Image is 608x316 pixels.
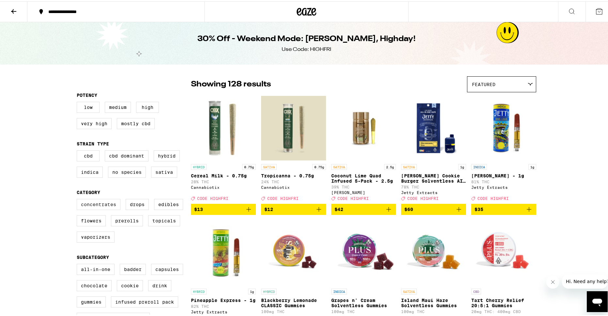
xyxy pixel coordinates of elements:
a: Open page for Cereal Milk - 0.75g from Cannabiotix [191,94,256,203]
label: Topicals [148,214,180,225]
a: Open page for Tropicanna - 0.75g from Cannabiotix [261,94,326,203]
label: All-In-One [77,263,115,274]
p: 0.75g [312,163,326,169]
p: 28% THC [191,178,256,183]
div: Jetty Extracts [401,189,466,193]
p: SATIVA [401,287,417,293]
p: HYBRID [191,287,207,293]
img: Cannabiotix - Cereal Milk - 0.75g [191,94,256,159]
p: 0.75g [242,163,256,169]
img: PLUS - Island Maui Haze Solventless Gummies [401,219,466,284]
div: Cannabiotix [191,184,256,188]
p: [PERSON_NAME] - 1g [471,172,536,177]
span: Featured [472,81,495,86]
p: 20mg THC: 400mg CBD [471,308,536,312]
label: Flowers [77,214,106,225]
p: Island Maui Haze Solventless Gummies [401,296,466,307]
p: SATIVA [401,163,417,169]
label: Mostly CBD [117,117,155,128]
p: 100mg THC [401,308,466,312]
p: INDICA [471,163,487,169]
div: Use Code: HIGHFRI [282,45,331,52]
p: INDICA [331,287,347,293]
p: 78% THC [401,184,466,188]
p: Tropicanna - 0.75g [261,172,326,177]
img: PLUS - Tart Cherry Relief 20:5:1 Gummies [471,219,536,284]
span: CODE HIGHFRI [407,195,439,199]
label: Drops [126,198,149,209]
label: Medium [105,100,131,112]
button: Add to bag [331,203,396,214]
span: $35 [475,205,483,211]
p: SATIVA [261,163,277,169]
p: 39% THC [331,184,396,188]
span: $12 [264,205,273,211]
p: Tart Cherry Relief 20:5:1 Gummies [471,296,536,307]
p: 100mg THC [331,308,396,312]
span: $13 [194,205,203,211]
p: Showing 128 results [191,78,271,89]
div: Jetty Extracts [191,308,256,313]
p: 2.5g [384,163,396,169]
span: $60 [404,205,413,211]
label: Hybrid [154,149,180,160]
p: Blackberry Lemonade CLASSIC Gummies [261,296,326,307]
label: Low [77,100,100,112]
p: 100mg THC [261,308,326,312]
p: Grapes n' Cream Solventless Gummies [331,296,396,307]
p: HYBRID [191,163,207,169]
span: $42 [335,205,343,211]
button: Add to bag [191,203,256,214]
label: Chocolate [77,279,112,290]
a: Open page for King Louis - 1g from Jetty Extracts [471,94,536,203]
label: High [136,100,159,112]
label: No Species [108,165,146,176]
p: 82% THC [191,303,256,307]
p: 24% THC [261,178,326,183]
p: Cereal Milk - 0.75g [191,172,256,177]
label: CBD Dominant [105,149,148,160]
button: Add to bag [471,203,536,214]
span: CODE HIGHFRI [197,195,228,199]
p: CBD [471,287,481,293]
label: Vaporizers [77,230,115,241]
label: Indica [77,165,103,176]
p: 1g [248,287,256,293]
button: Add to bag [401,203,466,214]
iframe: Message from company [562,273,608,287]
span: Hi. Need any help? [4,5,47,10]
span: CODE HIGHFRI [267,195,299,199]
label: Edibles [154,198,183,209]
iframe: Close message [546,274,559,287]
label: CBD [77,149,100,160]
div: [PERSON_NAME] [331,189,396,193]
label: Cookie [117,279,143,290]
div: Jetty Extracts [471,184,536,188]
p: 81% THC [471,178,536,183]
label: Capsules [151,263,183,274]
p: [PERSON_NAME] Cookie Burger Solventless AIO - 1g [401,172,466,182]
legend: Potency [77,91,97,97]
h1: 30% Off - Weekend Mode: [PERSON_NAME], Highday! [197,32,416,43]
label: Badder [120,263,146,274]
img: Cannabiotix - Tropicanna - 0.75g [261,94,326,159]
img: Jeeter - Coconut Lime Quad Infused 5-Pack - 2.5g [331,94,396,159]
p: HYBRID [261,287,277,293]
p: SATIVA [331,163,347,169]
img: Jetty Extracts - Pineapple Express - 1g [191,219,256,284]
span: CODE HIGHFRI [337,195,369,199]
label: Gummies [77,295,106,306]
img: PLUS - Blackberry Lemonade CLASSIC Gummies [261,219,326,284]
div: Cannabiotix [261,184,326,188]
label: Sativa [151,165,177,176]
p: Pineapple Express - 1g [191,296,256,302]
a: Open page for Tangie Cookie Burger Solventless AIO - 1g from Jetty Extracts [401,94,466,203]
legend: Category [77,188,100,194]
span: CODE HIGHFRI [477,195,509,199]
p: 1g [528,163,536,169]
label: Very High [77,117,112,128]
button: Add to bag [261,203,326,214]
a: Open page for Coconut Lime Quad Infused 5-Pack - 2.5g from Jeeter [331,94,396,203]
label: Drink [148,279,171,290]
p: 1g [458,163,466,169]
